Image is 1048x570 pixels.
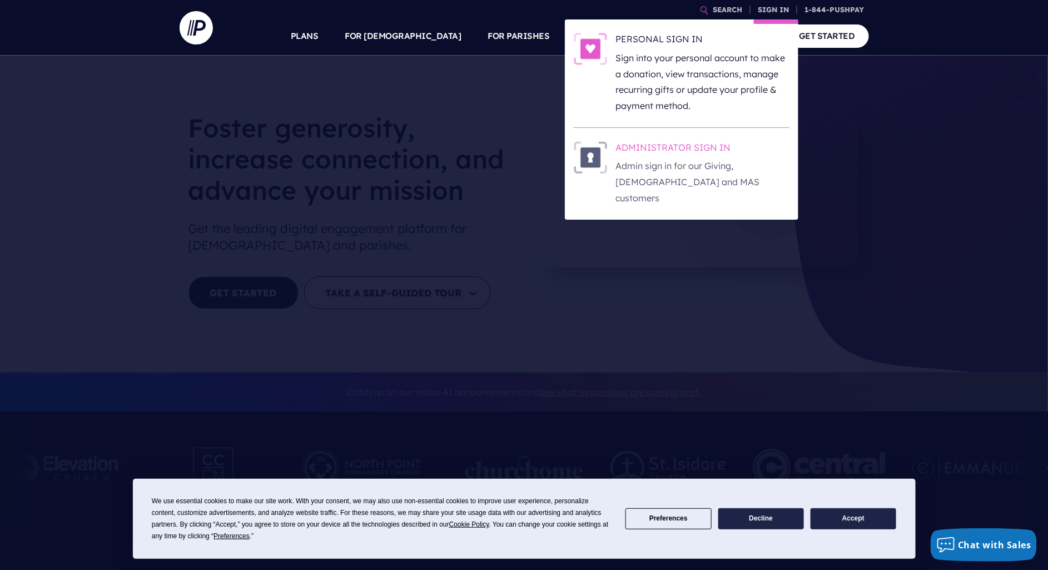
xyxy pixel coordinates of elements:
[133,479,916,559] div: Cookie Consent Prompt
[625,508,711,530] button: Preferences
[785,24,869,47] a: GET STARTED
[958,539,1032,551] span: Chat with Sales
[652,17,691,56] a: EXPLORE
[574,33,789,114] a: PERSONAL SIGN IN - Illustration PERSONAL SIGN IN Sign into your personal account to make a donati...
[574,141,607,174] img: ADMINISTRATOR SIGN IN - Illustration
[152,495,612,542] div: We use essential cookies to make our site work. With your consent, we may also use non-essential ...
[718,17,759,56] a: COMPANY
[488,17,550,56] a: FOR PARISHES
[574,141,789,206] a: ADMINISTRATOR SIGN IN - Illustration ADMINISTRATOR SIGN IN Admin sign in for our Giving, [DEMOGRA...
[345,17,461,56] a: FOR [DEMOGRAPHIC_DATA]
[577,17,626,56] a: SOLUTIONS
[931,528,1037,562] button: Chat with Sales
[616,50,789,114] p: Sign into your personal account to make a donation, view transactions, manage recurring gifts or ...
[213,532,250,540] span: Preferences
[718,508,804,530] button: Decline
[449,521,489,528] span: Cookie Policy
[811,508,896,530] button: Accept
[616,158,789,206] p: Admin sign in for our Giving, [DEMOGRAPHIC_DATA] and MAS customers
[291,17,319,56] a: PLANS
[616,33,789,49] h6: PERSONAL SIGN IN
[574,33,607,65] img: PERSONAL SIGN IN - Illustration
[616,141,789,158] h6: ADMINISTRATOR SIGN IN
